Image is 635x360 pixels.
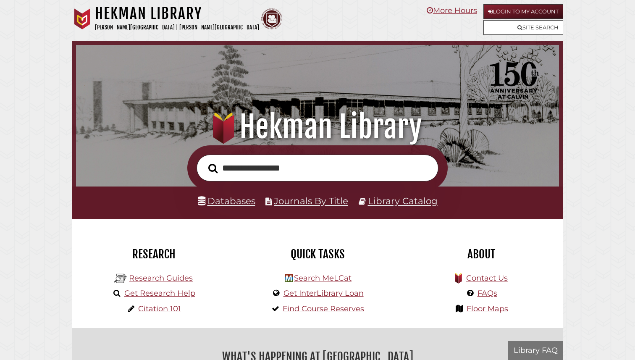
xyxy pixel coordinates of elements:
a: Search MeLCat [294,273,352,283]
h2: Research [78,247,229,261]
a: Contact Us [466,273,508,283]
a: More Hours [427,6,477,15]
a: Get InterLibrary Loan [283,289,364,298]
img: Calvin Theological Seminary [261,8,282,29]
a: Floor Maps [467,304,508,313]
a: Login to My Account [483,4,563,19]
h2: About [406,247,557,261]
img: Calvin University [72,8,93,29]
img: Hekman Library Logo [285,274,293,282]
a: Find Course Reserves [283,304,364,313]
a: Journals By Title [274,195,348,206]
button: Search [204,161,222,176]
a: Library Catalog [368,195,438,206]
a: Get Research Help [124,289,195,298]
h1: Hekman Library [95,4,259,23]
a: FAQs [478,289,497,298]
a: Site Search [483,20,563,35]
p: [PERSON_NAME][GEOGRAPHIC_DATA] | [PERSON_NAME][GEOGRAPHIC_DATA] [95,23,259,32]
a: Databases [198,195,255,206]
i: Search [208,163,218,173]
a: Citation 101 [138,304,181,313]
img: Hekman Library Logo [114,272,127,285]
h2: Quick Tasks [242,247,393,261]
a: Research Guides [129,273,193,283]
h1: Hekman Library [86,108,550,145]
